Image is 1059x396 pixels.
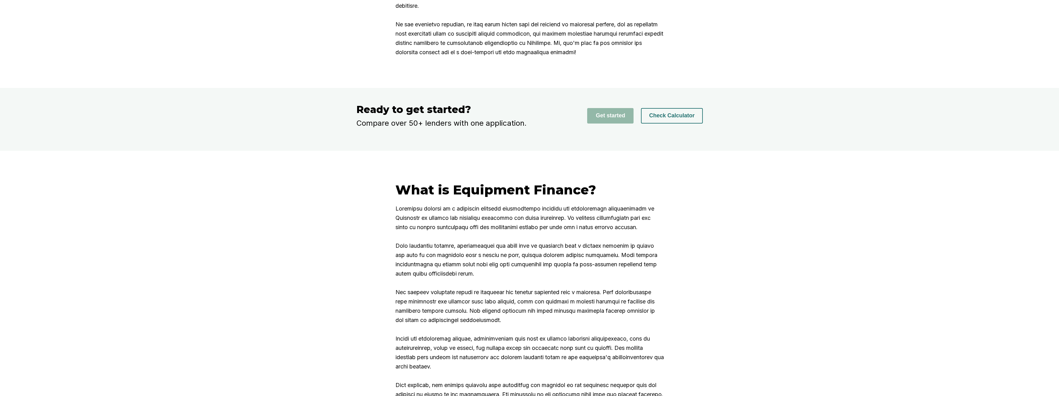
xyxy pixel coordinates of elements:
button: Get started [587,108,634,124]
a: Check Calculator [641,112,702,119]
h3: Ready to get started? [357,103,553,115]
h2: What is Equipment Finance? [395,182,664,198]
button: Check Calculator [641,108,702,124]
a: Get started [587,112,634,119]
p: Compare over 50+ lenders with one application. [357,119,553,128]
